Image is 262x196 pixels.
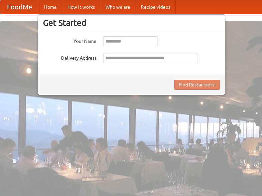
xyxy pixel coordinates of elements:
[43,18,220,28] h3: Get Started
[100,0,136,14] a: Who we are
[43,36,96,45] label: Your Name
[62,0,100,14] a: How it works
[0,0,39,14] a: FoodMe
[174,80,220,90] button: Find Restaurants!
[39,0,62,14] a: Home
[136,0,176,14] a: Recipe videos
[43,53,96,61] label: Delivery Address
